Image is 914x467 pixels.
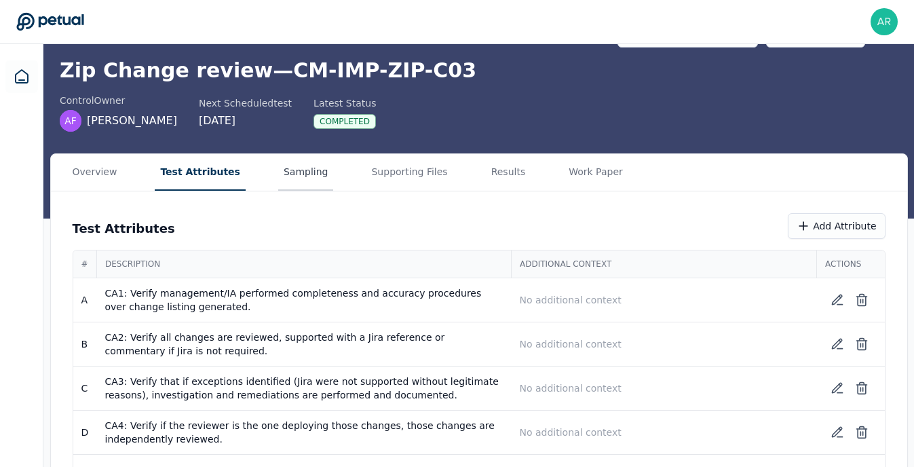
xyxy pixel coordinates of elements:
[366,154,453,191] button: Supporting Files
[871,8,898,35] img: Abishek Ravi
[97,367,512,411] td: CA3: Verify that if exceptions identified (Jira were not supported without legitimate reasons), i...
[16,12,84,31] a: Go to Dashboard
[850,288,874,312] button: Delete test attribute
[199,113,292,129] div: [DATE]
[73,411,97,455] td: D
[825,420,850,445] button: Edit test attribute
[155,154,246,191] button: Test Attributes
[81,259,89,269] span: #
[825,288,850,312] button: Edit test attribute
[199,96,292,110] div: Next Scheduled test
[278,154,334,191] button: Sampling
[486,154,531,191] button: Results
[73,322,97,367] td: B
[520,426,809,439] p: No additional context
[825,259,877,269] span: Actions
[97,278,512,322] td: CA1: Verify management/IA performed completeness and accuracy procedures over change listing gene...
[850,420,874,445] button: Delete test attribute
[60,94,177,107] div: control Owner
[87,113,177,129] span: [PERSON_NAME]
[520,259,808,269] span: Additional Context
[825,376,850,400] button: Edit test attribute
[788,213,885,239] button: Add Attribute
[825,332,850,356] button: Edit test attribute
[563,154,628,191] button: Work Paper
[73,367,97,411] td: C
[97,411,512,455] td: CA4: Verify if the reviewer is the one deploying those changes, those changes are independently r...
[520,293,809,307] p: No additional context
[850,376,874,400] button: Delete test attribute
[313,114,376,129] div: Completed
[73,219,175,238] h3: Test Attributes
[105,259,503,269] span: Description
[60,58,898,83] h1: Zip Change review — CM-IMP-ZIP-C03
[97,322,512,367] td: CA2: Verify all changes are reviewed, supported with a Jira reference or commentary if Jira is no...
[850,332,874,356] button: Delete test attribute
[520,381,809,395] p: No additional context
[313,96,376,110] div: Latest Status
[64,114,77,128] span: AF
[5,60,38,93] a: Dashboard
[73,278,97,322] td: A
[67,154,123,191] button: Overview
[520,337,809,351] p: No additional context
